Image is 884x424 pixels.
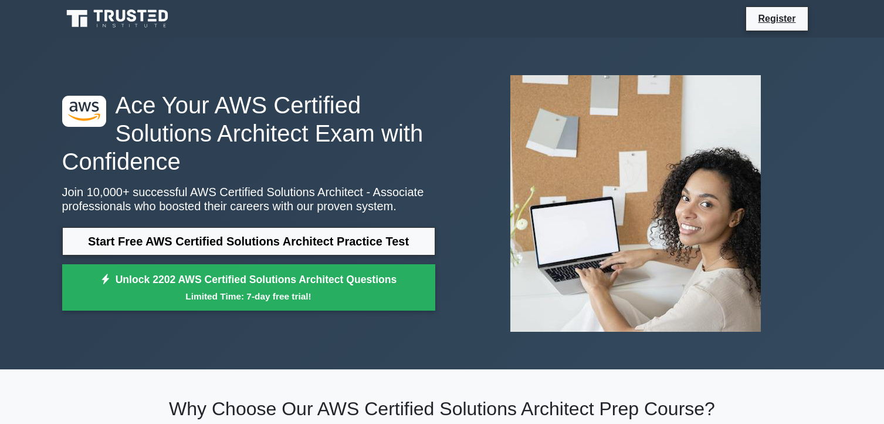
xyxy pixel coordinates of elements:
a: Start Free AWS Certified Solutions Architect Practice Test [62,227,435,255]
a: Unlock 2202 AWS Certified Solutions Architect QuestionsLimited Time: 7-day free trial! [62,264,435,311]
small: Limited Time: 7-day free trial! [77,290,421,303]
h1: Ace Your AWS Certified Solutions Architect Exam with Confidence [62,91,435,176]
a: Register [751,11,802,26]
p: Join 10,000+ successful AWS Certified Solutions Architect - Associate professionals who boosted t... [62,185,435,213]
h2: Why Choose Our AWS Certified Solutions Architect Prep Course? [62,398,822,420]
